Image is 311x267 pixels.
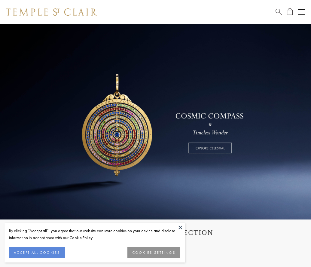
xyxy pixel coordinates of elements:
button: Open navigation [298,8,305,16]
div: By clicking “Accept all”, you agree that our website can store cookies on your device and disclos... [9,227,180,241]
img: Temple St. Clair [6,8,97,16]
button: COOKIES SETTINGS [127,247,180,258]
a: Open Shopping Bag [287,8,293,16]
a: Search [276,8,282,16]
button: ACCEPT ALL COOKIES [9,247,65,258]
